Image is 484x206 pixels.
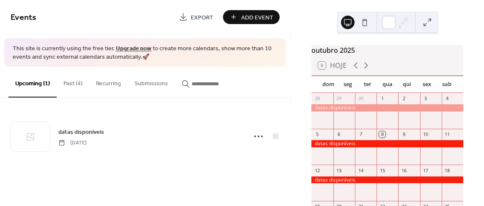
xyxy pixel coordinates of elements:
div: 29 [336,95,342,102]
div: 17 [423,167,429,173]
div: sab [437,76,456,93]
div: ter [358,76,378,93]
div: 1 [379,95,385,102]
div: 3 [423,95,429,102]
div: 2 [401,95,407,102]
a: Upgrade now [116,43,151,54]
span: [DATE] [58,139,87,146]
div: seg [338,76,358,93]
div: 18 [444,167,451,173]
div: 15 [379,167,385,173]
div: outubro 2025 [311,45,463,55]
span: datas disponíveis [58,127,104,136]
div: datas disponíveis [311,140,463,147]
span: Export [191,13,213,22]
div: 4 [444,95,451,102]
button: Past (4) [57,67,89,97]
button: Submissions [128,67,175,97]
div: 9 [401,131,407,138]
span: This site is currently using the free tier. to create more calendars, show more than 10 events an... [13,45,278,61]
div: 5 [314,131,320,138]
div: dom [318,76,338,93]
div: 14 [357,167,364,173]
div: datas disponíveis [311,176,463,184]
div: 13 [336,167,342,173]
span: Add Event [241,13,273,22]
div: 7 [357,131,364,138]
a: Export [173,10,220,24]
div: 8 [379,131,385,138]
div: sex [417,76,437,93]
div: 16 [401,167,407,173]
div: datas disponíveis [311,104,463,111]
div: qui [397,76,417,93]
div: 11 [444,131,451,138]
a: datas disponíveis [58,127,104,137]
div: 10 [423,131,429,138]
span: Events [11,9,36,26]
div: qua [377,76,397,93]
div: 12 [314,167,320,173]
button: Upcoming (1) [8,67,57,98]
div: 28 [314,95,320,102]
button: Add Event [223,10,280,24]
div: 6 [336,131,342,138]
div: 30 [357,95,364,102]
button: Recurring [89,67,128,97]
